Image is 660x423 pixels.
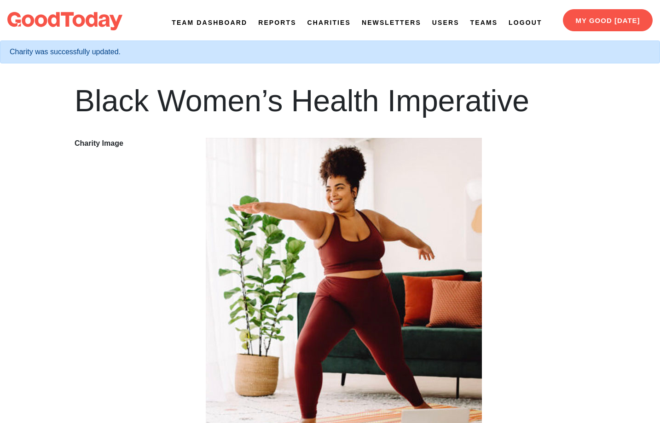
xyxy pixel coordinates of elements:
[10,46,650,57] div: Charity was successfully updated.
[258,18,296,28] a: Reports
[563,9,653,31] a: My Good [DATE]
[509,18,542,28] a: Logout
[307,18,351,28] a: Charities
[362,18,421,28] a: Newsletters
[172,18,247,28] a: Team Dashboard
[75,86,585,116] h1: Black Women’s Health Imperative
[470,18,498,28] a: Teams
[432,18,459,28] a: Users
[7,12,122,30] img: logo-dark-da6b47b19159aada33782b937e4e11ca563a98e0ec6b0b8896e274de7198bfd4.svg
